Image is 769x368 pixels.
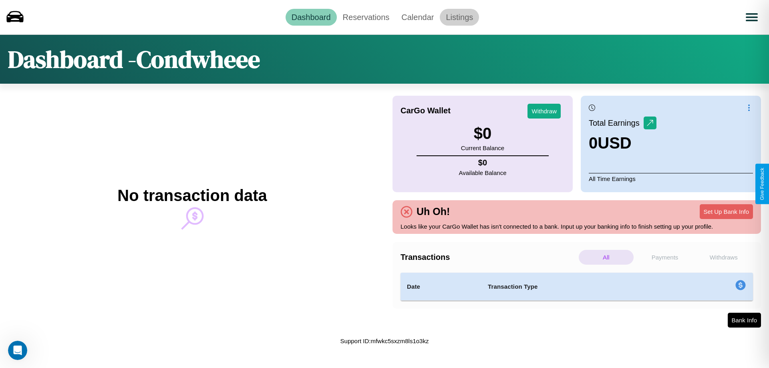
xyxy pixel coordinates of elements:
div: Give Feedback [759,168,765,200]
h4: Transaction Type [488,282,670,292]
p: Withdraws [696,250,751,265]
p: Looks like your CarGo Wallet has isn't connected to a bank. Input up your banking info to finish ... [401,221,753,232]
button: Set Up Bank Info [700,204,753,219]
h4: Transactions [401,253,577,262]
p: All Time Earnings [589,173,753,184]
h4: $ 0 [459,158,507,167]
p: Available Balance [459,167,507,178]
p: All [579,250,634,265]
p: Total Earnings [589,116,644,130]
p: Current Balance [461,143,504,153]
iframe: Intercom live chat [8,341,27,360]
h2: No transaction data [117,187,267,205]
a: Reservations [337,9,396,26]
button: Open menu [741,6,763,28]
table: simple table [401,273,753,301]
button: Bank Info [728,313,761,328]
p: Payments [638,250,693,265]
h4: CarGo Wallet [401,106,451,115]
a: Dashboard [286,9,337,26]
h4: Uh Oh! [413,206,454,217]
h1: Dashboard - Condwheee [8,43,260,76]
a: Calendar [395,9,440,26]
h4: Date [407,282,475,292]
h3: $ 0 [461,125,504,143]
p: Support ID: mfwkc5sxzm8ls1o3kz [340,336,429,346]
button: Withdraw [527,104,561,119]
a: Listings [440,9,479,26]
h3: 0 USD [589,134,656,152]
